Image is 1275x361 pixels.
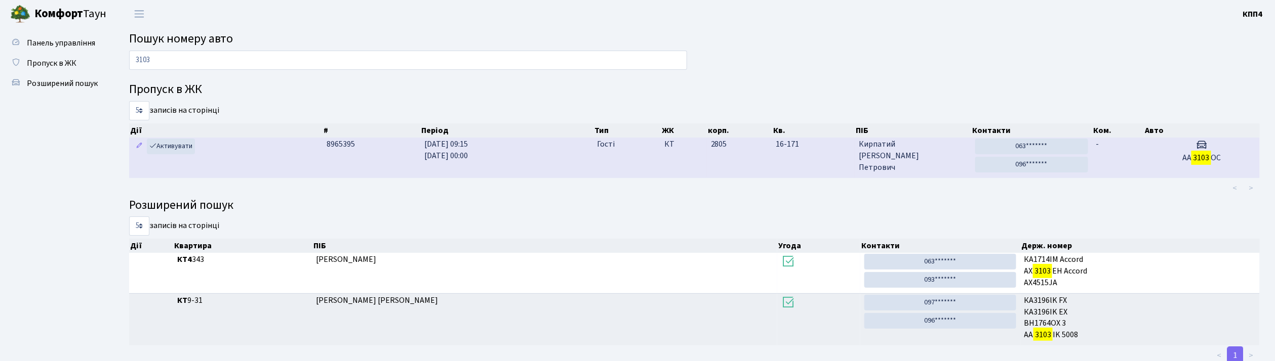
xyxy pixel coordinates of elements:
span: Розширений пошук [27,78,98,89]
span: 16-171 [776,139,851,150]
select: записів на сторінці [129,216,149,236]
label: записів на сторінці [129,216,219,236]
select: записів на сторінці [129,101,149,120]
span: 8965395 [327,139,355,150]
th: Контакти [972,123,1093,138]
th: Кв. [772,123,855,138]
span: [PERSON_NAME] [PERSON_NAME] [316,295,439,306]
b: Комфорт [34,6,83,22]
b: КТ4 [177,254,192,265]
b: КПП4 [1243,9,1263,20]
h4: Розширений пошук [129,198,1260,213]
span: [DATE] 09:15 [DATE] 00:00 [424,139,468,161]
th: Дії [129,123,323,138]
th: # [323,123,420,138]
th: Угода [777,239,860,253]
img: logo.png [10,4,30,24]
h4: Пропуск в ЖК [129,82,1260,97]
span: Пропуск в ЖК [27,58,76,69]
span: 2805 [711,139,727,150]
b: КТ [177,295,187,306]
th: корп. [707,123,772,138]
mark: 3103 [1033,264,1052,278]
th: Тип [593,123,661,138]
h5: АА ОС [1148,153,1256,163]
label: записів на сторінці [129,101,219,120]
span: 9-31 [177,295,308,306]
th: Авто [1144,123,1260,138]
a: Панель управління [5,33,106,53]
a: Пропуск в ЖК [5,53,106,73]
th: ПІБ [312,239,778,253]
mark: 3103 [1191,151,1211,165]
mark: 3103 [1033,328,1053,342]
span: Кирпатий [PERSON_NAME] Петрович [859,139,967,173]
a: КПП4 [1243,8,1263,20]
input: Пошук [129,51,687,70]
th: Держ. номер [1020,239,1260,253]
span: Таун [34,6,106,23]
span: Гості [597,139,615,150]
a: Редагувати [133,139,145,154]
span: - [1096,139,1099,150]
th: Ком. [1092,123,1144,138]
th: Квартира [173,239,312,253]
span: КА3196lK FX КА3196IK EX BH1764OX 3 АА IK 5008 [1024,295,1256,341]
a: Розширений пошук [5,73,106,94]
th: Контакти [860,239,1020,253]
span: Панель управління [27,37,95,49]
th: Дії [129,239,173,253]
th: ПІБ [855,123,972,138]
th: ЖК [661,123,707,138]
span: КТ [665,139,703,150]
button: Переключити навігацію [127,6,152,22]
span: [PERSON_NAME] [316,254,377,265]
span: 343 [177,254,308,265]
a: Активувати [147,139,195,154]
th: Період [421,123,593,138]
span: Пошук номеру авто [129,30,233,48]
span: КА1714ІМ Accord АХ ЕН Accord АХ4515JA [1024,254,1256,289]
